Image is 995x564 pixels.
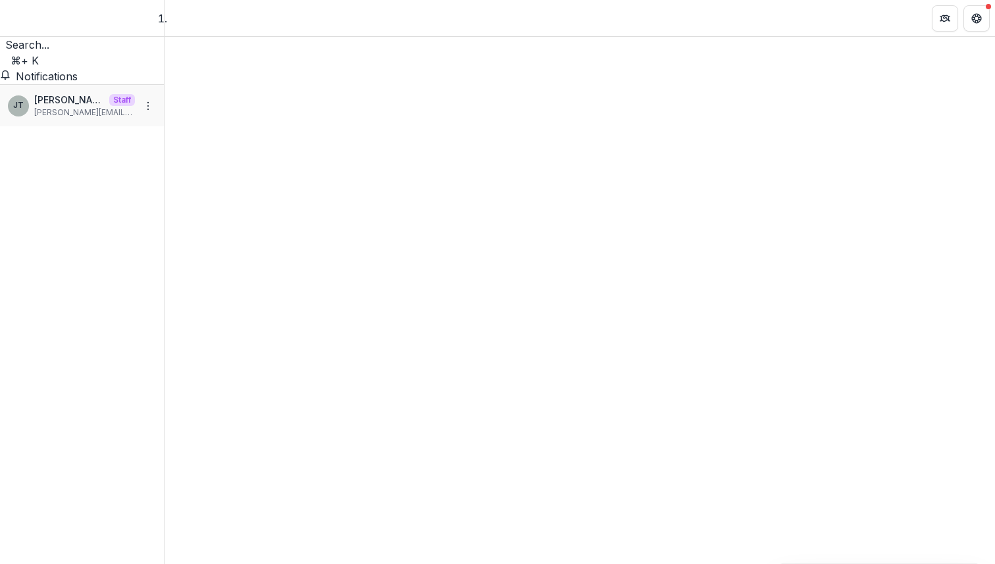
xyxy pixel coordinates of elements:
[34,93,104,107] p: [PERSON_NAME]
[170,11,217,26] nav: breadcrumb
[963,5,990,32] button: Get Help
[5,38,49,51] span: Search...
[34,107,135,118] p: [PERSON_NAME][EMAIL_ADDRESS][DOMAIN_NAME]
[16,70,78,83] span: Notifications
[932,5,958,32] button: Partners
[13,101,24,110] div: Joyce N Temelio
[109,94,135,106] p: Staff
[140,98,156,114] button: More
